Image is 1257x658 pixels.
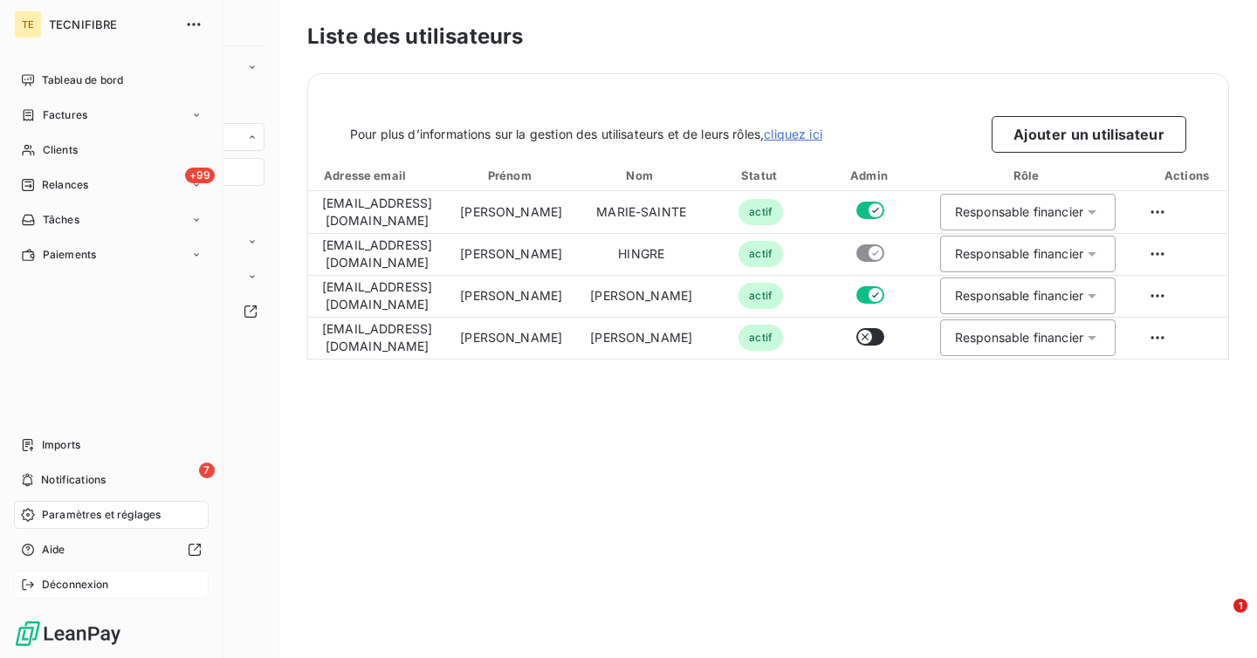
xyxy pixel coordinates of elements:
span: Factures [43,107,87,123]
td: [PERSON_NAME] [576,275,706,317]
span: Clients [43,142,78,158]
span: Paiements [43,247,96,263]
span: actif [738,199,783,225]
td: [PERSON_NAME] [446,191,576,233]
th: Toggle SortBy [446,160,576,191]
a: cliquez ici [764,127,822,141]
span: Pour plus d’informations sur la gestion des utilisateurs et de leurs rôles, [350,126,822,143]
span: TECNIFIBRE [49,17,175,31]
td: MARIE-SAINTE [576,191,706,233]
a: Aide [14,536,209,564]
span: 7 [199,463,215,478]
th: Toggle SortBy [308,160,446,191]
td: [PERSON_NAME] [446,233,576,275]
div: Nom [580,167,703,184]
span: Paramètres et réglages [42,507,161,523]
img: Logo LeanPay [14,620,122,648]
button: Ajouter un utilisateur [992,116,1186,153]
td: [PERSON_NAME] [446,275,576,317]
th: Toggle SortBy [576,160,706,191]
div: Responsable financier [955,203,1083,221]
h3: Liste des utilisateurs [307,21,1229,52]
span: actif [738,325,783,351]
span: Aide [42,542,65,558]
td: [PERSON_NAME] [446,317,576,359]
iframe: Intercom live chat [1198,599,1240,641]
span: Notifications [41,472,106,488]
td: [EMAIL_ADDRESS][DOMAIN_NAME] [308,275,446,317]
span: Tâches [43,212,79,228]
div: Rôle [930,167,1126,184]
span: +99 [185,168,215,183]
th: Toggle SortBy [706,160,815,191]
td: [EMAIL_ADDRESS][DOMAIN_NAME] [308,317,446,359]
div: Prénom [450,167,573,184]
td: [PERSON_NAME] [576,317,706,359]
span: Tableau de bord [42,72,123,88]
div: Statut [710,167,812,184]
td: [EMAIL_ADDRESS][DOMAIN_NAME] [308,191,446,233]
td: HINGRE [576,233,706,275]
span: Déconnexion [42,577,109,593]
span: Relances [42,177,88,193]
div: Responsable financier [955,287,1083,305]
div: Actions [1133,167,1244,184]
div: Responsable financier [955,329,1083,346]
div: Responsable financier [955,245,1083,263]
div: TE [14,10,42,38]
span: actif [738,241,783,267]
div: Adresse email [312,167,443,184]
div: Admin [819,167,923,184]
span: 1 [1233,599,1247,613]
span: actif [738,283,783,309]
td: [EMAIL_ADDRESS][DOMAIN_NAME] [308,233,446,275]
span: Imports [42,437,80,453]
